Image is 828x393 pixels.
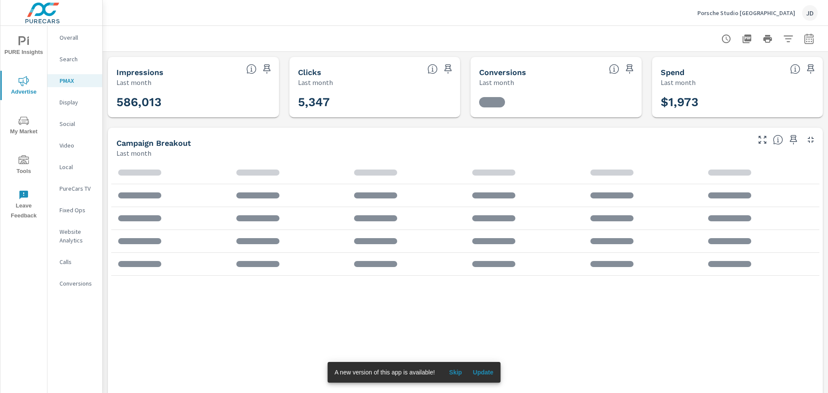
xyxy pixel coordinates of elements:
[116,148,151,158] p: Last month
[60,76,95,85] p: PMAX
[60,163,95,171] p: Local
[47,182,102,195] div: PureCars TV
[60,279,95,288] p: Conversions
[479,77,514,88] p: Last month
[47,74,102,87] div: PMAX
[47,277,102,290] div: Conversions
[3,116,44,137] span: My Market
[3,76,44,97] span: Advertise
[802,5,818,21] div: JD
[60,141,95,150] p: Video
[756,133,769,147] button: Make Fullscreen
[427,64,438,74] span: The number of times an ad was clicked by a consumer.
[335,369,435,376] span: A new version of this app is available!
[116,95,270,110] h3: 586,013
[47,204,102,217] div: Fixed Ops
[469,365,497,379] button: Update
[47,139,102,152] div: Video
[661,95,815,110] h3: $1,973
[787,133,800,147] span: Save this to your personalized report
[780,30,797,47] button: Apply Filters
[3,155,44,176] span: Tools
[298,95,452,110] h3: 5,347
[60,55,95,63] p: Search
[47,96,102,109] div: Display
[47,255,102,268] div: Calls
[116,77,151,88] p: Last month
[47,31,102,44] div: Overall
[609,64,619,74] span: Total Conversions include Actions, Leads and Unmapped.
[47,53,102,66] div: Search
[790,64,800,74] span: The amount of money spent on advertising during the period.
[60,258,95,266] p: Calls
[479,68,526,77] h5: Conversions
[3,190,44,221] span: Leave Feedback
[473,368,493,376] span: Update
[116,138,191,148] h5: Campaign Breakout
[298,77,333,88] p: Last month
[661,68,684,77] h5: Spend
[60,33,95,42] p: Overall
[0,26,47,224] div: nav menu
[298,68,321,77] h5: Clicks
[800,30,818,47] button: Select Date Range
[60,206,95,214] p: Fixed Ops
[445,368,466,376] span: Skip
[697,9,795,17] p: Porsche Studio [GEOGRAPHIC_DATA]
[441,62,455,76] span: Save this to your personalized report
[47,225,102,247] div: Website Analytics
[759,30,776,47] button: Print Report
[260,62,274,76] span: Save this to your personalized report
[804,62,818,76] span: Save this to your personalized report
[60,227,95,245] p: Website Analytics
[246,64,257,74] span: The number of times an ad was shown on your behalf.
[60,98,95,107] p: Display
[47,160,102,173] div: Local
[442,365,469,379] button: Skip
[3,36,44,57] span: PURE Insights
[773,135,783,145] span: This is a summary of PMAX performance results by campaign. Each column can be sorted.
[60,184,95,193] p: PureCars TV
[60,119,95,128] p: Social
[804,133,818,147] button: Minimize Widget
[47,117,102,130] div: Social
[116,68,163,77] h5: Impressions
[661,77,696,88] p: Last month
